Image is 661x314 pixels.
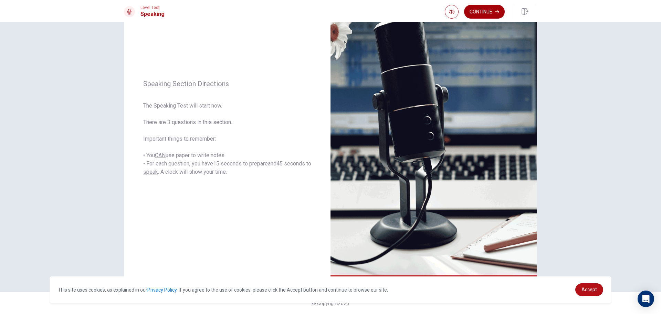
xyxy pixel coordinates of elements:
[143,102,311,176] span: The Speaking Test will start now. There are 3 questions in this section. Important things to reme...
[312,301,349,306] span: © Copyright 2025
[464,5,505,19] button: Continue
[575,283,603,296] a: dismiss cookie message
[140,10,165,18] h1: Speaking
[155,152,166,159] u: CAN
[143,80,311,88] span: Speaking Section Directions
[58,287,388,293] span: This site uses cookies, as explained in our . If you agree to the use of cookies, please click th...
[213,160,268,167] u: 15 seconds to prepare
[147,287,177,293] a: Privacy Policy
[638,291,654,307] div: Open Intercom Messenger
[581,287,597,292] span: Accept
[140,5,165,10] span: Level Test
[50,276,611,303] div: cookieconsent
